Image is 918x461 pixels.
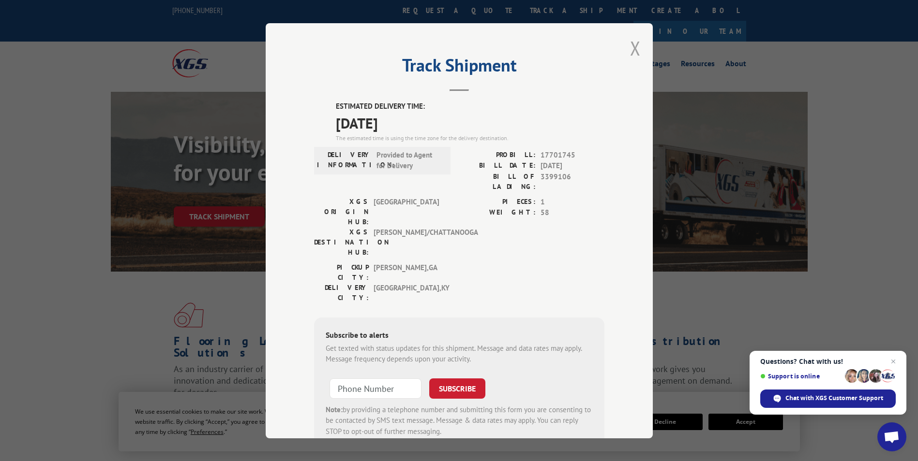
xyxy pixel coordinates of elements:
[326,404,343,414] strong: Note:
[785,394,883,403] span: Chat with XGS Customer Support
[888,356,899,367] span: Close chat
[374,262,439,282] span: [PERSON_NAME] , GA
[760,358,896,365] span: Questions? Chat with us!
[541,207,604,218] span: 58
[459,171,536,191] label: BILL OF LADING:
[541,171,604,191] span: 3399106
[877,422,906,451] div: Open chat
[336,133,604,142] div: The estimated time is using the time zone for the delivery destination.
[314,227,369,257] label: XGS DESTINATION HUB:
[326,343,593,364] div: Get texted with status updates for this shipment. Message and data rates may apply. Message frequ...
[760,389,896,408] div: Chat with XGS Customer Support
[314,262,369,282] label: PICKUP CITY:
[541,160,604,172] span: [DATE]
[429,378,485,398] button: SUBSCRIBE
[459,160,536,172] label: BILL DATE:
[459,149,536,160] label: PROBILL:
[630,35,641,61] button: Close modal
[330,378,421,398] input: Phone Number
[374,227,439,257] span: [PERSON_NAME]/CHATTANOOGA
[336,112,604,133] span: [DATE]
[374,196,439,227] span: [GEOGRAPHIC_DATA]
[459,196,536,207] label: PIECES:
[374,282,439,303] span: [GEOGRAPHIC_DATA] , KY
[541,196,604,207] span: 1
[760,373,842,380] span: Support is online
[314,196,369,227] label: XGS ORIGIN HUB:
[314,58,604,77] h2: Track Shipment
[376,149,442,171] span: Provided to Agent for Delivery
[326,404,593,437] div: by providing a telephone number and submitting this form you are consenting to be contacted by SM...
[459,207,536,218] label: WEIGHT:
[317,149,372,171] label: DELIVERY INFORMATION:
[541,149,604,160] span: 17701745
[314,282,369,303] label: DELIVERY CITY:
[336,101,604,112] label: ESTIMATED DELIVERY TIME:
[326,329,593,343] div: Subscribe to alerts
